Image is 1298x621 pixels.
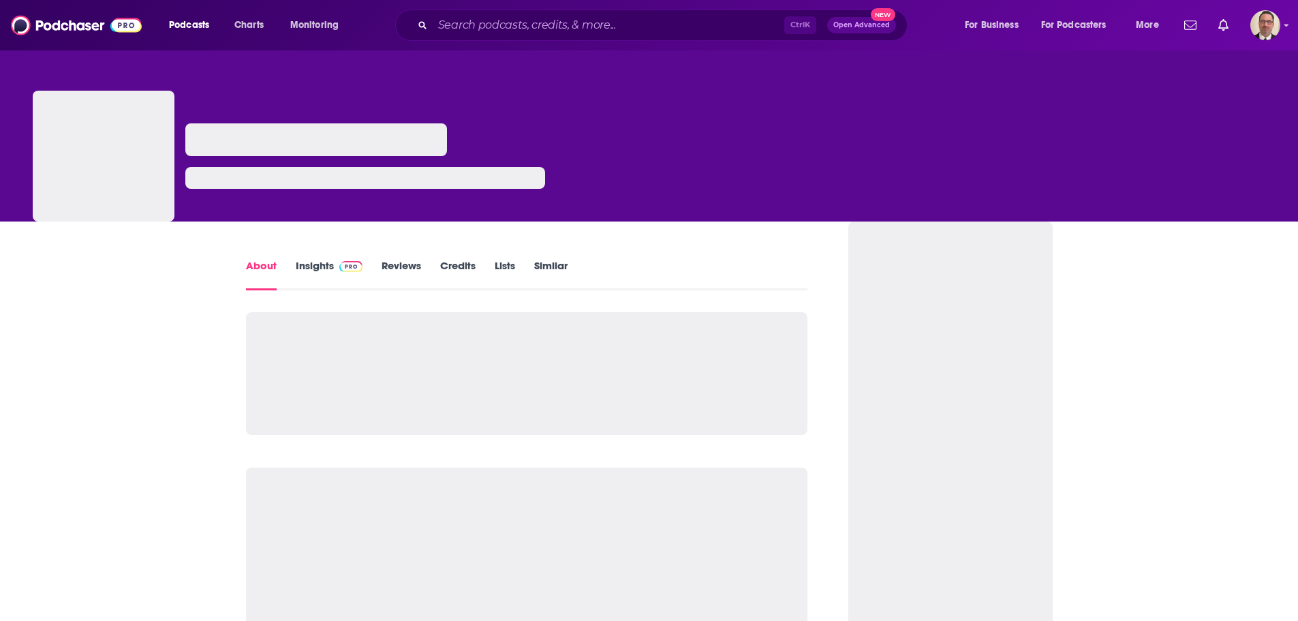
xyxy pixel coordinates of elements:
button: open menu [1032,14,1126,36]
span: More [1136,16,1159,35]
a: Credits [440,259,476,290]
button: open menu [281,14,356,36]
span: Charts [234,16,264,35]
button: open menu [955,14,1036,36]
span: Logged in as PercPodcast [1250,10,1280,40]
div: Search podcasts, credits, & more... [408,10,921,41]
span: For Business [965,16,1019,35]
button: Show profile menu [1250,10,1280,40]
span: Monitoring [290,16,339,35]
a: About [246,259,277,290]
span: For Podcasters [1041,16,1107,35]
img: Podchaser Pro [339,261,363,272]
span: Open Advanced [833,22,890,29]
button: open menu [1126,14,1176,36]
a: Show notifications dropdown [1179,14,1202,37]
a: Charts [226,14,272,36]
button: open menu [159,14,227,36]
a: InsightsPodchaser Pro [296,259,363,290]
button: Open AdvancedNew [827,17,896,33]
a: Lists [495,259,515,290]
img: User Profile [1250,10,1280,40]
a: Reviews [382,259,421,290]
span: New [871,8,895,21]
span: Ctrl K [784,16,816,34]
span: Podcasts [169,16,209,35]
a: Similar [534,259,568,290]
a: Show notifications dropdown [1213,14,1234,37]
input: Search podcasts, credits, & more... [433,14,784,36]
img: Podchaser - Follow, Share and Rate Podcasts [11,12,142,38]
